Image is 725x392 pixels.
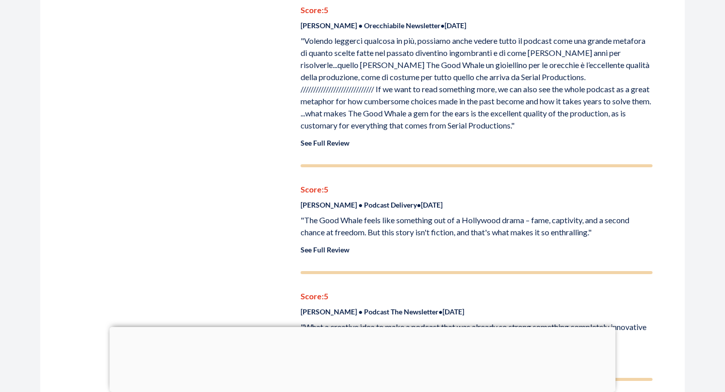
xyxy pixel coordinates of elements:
[110,327,616,389] iframe: Advertisement
[301,200,652,210] p: [PERSON_NAME] • Podcast Delivery • [DATE]
[301,183,652,195] p: Score: 5
[301,4,652,16] p: Score: 5
[301,321,652,345] p: "What a creative idea to make a podcast that was already so strong something completely innovativ...
[301,20,652,31] p: [PERSON_NAME] • Orecchiabile Newsletter • [DATE]
[301,139,349,147] a: See Full Review
[301,290,652,302] p: Score: 5
[301,214,652,238] p: "The Good Whale feels like something out of a Hollywood drama – fame, captivity, and a second cha...
[301,306,652,317] p: [PERSON_NAME] • Podcast The Newsletter • [DATE]
[301,245,349,254] a: See Full Review
[301,35,652,132] p: "Volendo leggerci qualcosa in più, possiamo anche vedere tutto il podcast come una grande metafor...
